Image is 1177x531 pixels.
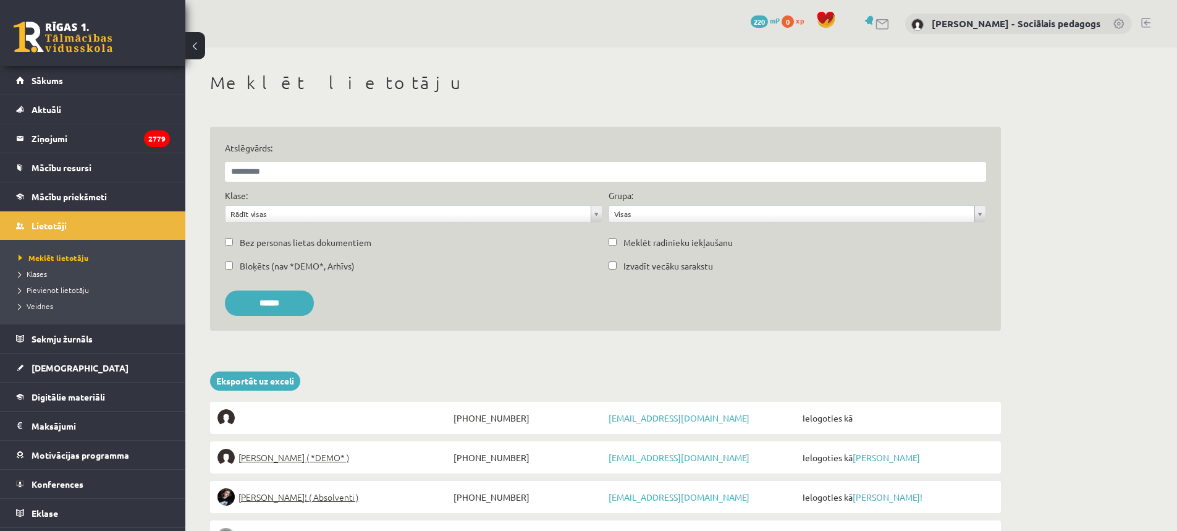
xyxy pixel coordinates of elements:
a: [EMAIL_ADDRESS][DOMAIN_NAME] [609,412,749,423]
span: [PHONE_NUMBER] [450,449,605,466]
a: Ziņojumi2779 [16,124,170,153]
a: Veidnes [19,300,173,312]
a: [PERSON_NAME]! ( Absolventi ) [217,488,450,506]
legend: Ziņojumi [32,124,170,153]
a: Konferences [16,470,170,498]
span: Ielogoties kā [799,449,993,466]
span: [PHONE_NUMBER] [450,409,605,427]
a: Aktuāli [16,95,170,124]
span: Motivācijas programma [32,449,129,461]
span: Pievienot lietotāju [19,285,89,295]
span: Veidnes [19,301,53,311]
span: [PERSON_NAME]! ( Absolventi ) [238,488,358,506]
legend: Maksājumi [32,412,170,440]
span: Ielogoties kā [799,409,993,427]
a: Klases [19,268,173,279]
a: Mācību priekšmeti [16,182,170,211]
a: [PERSON_NAME] - Sociālais pedagogs [932,17,1100,30]
span: Ielogoties kā [799,488,993,506]
a: Motivācijas programma [16,441,170,469]
span: xp [796,15,804,25]
a: Eksportēt uz exceli [210,372,300,391]
label: Izvadīt vecāku sarakstu [623,260,713,273]
span: Mācību resursi [32,162,91,173]
label: Bez personas lietas dokumentiem [240,236,371,249]
span: 0 [782,15,794,28]
h1: Meklēt lietotāju [210,72,1001,93]
label: Meklēt radinieku iekļaušanu [623,236,733,249]
span: Mācību priekšmeti [32,191,107,202]
a: 220 mP [751,15,780,25]
span: Sekmju žurnāls [32,333,93,344]
span: Lietotāji [32,220,67,231]
span: Aktuāli [32,104,61,115]
span: [PERSON_NAME] ( *DEMO* ) [238,449,349,466]
a: Visas [609,206,985,222]
label: Grupa: [609,189,633,202]
span: Visas [614,206,969,222]
label: Bloķēts (nav *DEMO*, Arhīvs) [240,260,355,273]
label: Klase: [225,189,248,202]
span: Meklēt lietotāju [19,253,88,263]
img: Sofija Anrio-Karlauska! [217,488,235,506]
a: [DEMOGRAPHIC_DATA] [16,354,170,382]
span: mP [770,15,780,25]
a: Rādīt visas [226,206,602,222]
a: [PERSON_NAME] [853,452,920,463]
a: Digitālie materiāli [16,383,170,411]
a: Rīgas 1. Tālmācības vidusskola [14,22,112,53]
span: [DEMOGRAPHIC_DATA] [32,362,129,373]
a: [PERSON_NAME] ( *DEMO* ) [217,449,450,466]
span: [PHONE_NUMBER] [450,488,605,506]
a: 0 xp [782,15,810,25]
label: Atslēgvārds: [225,142,986,155]
a: Sākums [16,66,170,95]
img: Dagnija Gaubšteina - Sociālais pedagogs [911,19,924,31]
a: [EMAIL_ADDRESS][DOMAIN_NAME] [609,491,749,503]
a: Maksājumi [16,412,170,440]
a: Eklase [16,499,170,527]
span: Sākums [32,75,63,86]
a: Meklēt lietotāju [19,252,173,263]
i: 2779 [144,130,170,147]
img: Elīna Elizabete Ancveriņa [217,449,235,466]
span: 220 [751,15,768,28]
a: [PERSON_NAME]! [853,491,922,503]
span: Digitālie materiāli [32,391,105,402]
span: Klases [19,269,47,279]
a: Mācību resursi [16,153,170,182]
a: Lietotāji [16,211,170,240]
span: Konferences [32,478,83,490]
a: Sekmju žurnāls [16,325,170,353]
span: Eklase [32,508,58,519]
a: Pievienot lietotāju [19,284,173,295]
a: [EMAIL_ADDRESS][DOMAIN_NAME] [609,452,749,463]
span: Rādīt visas [230,206,586,222]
